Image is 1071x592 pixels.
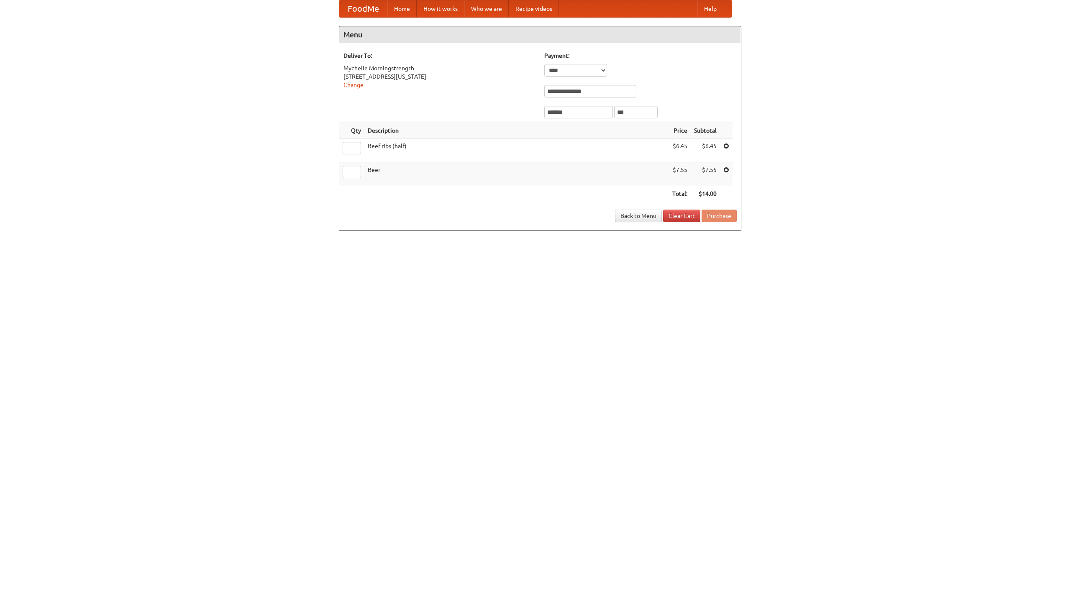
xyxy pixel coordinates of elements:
a: FoodMe [339,0,387,17]
button: Purchase [702,210,737,222]
a: Help [697,0,723,17]
th: Price [669,123,691,138]
a: Change [343,82,364,88]
td: $7.55 [669,162,691,186]
h5: Deliver To: [343,51,536,60]
div: Mychelle Morningstrength [343,64,536,72]
td: $6.45 [669,138,691,162]
a: Home [387,0,417,17]
th: Subtotal [691,123,720,138]
a: Who we are [464,0,509,17]
td: Beef ribs (half) [364,138,669,162]
h5: Payment: [544,51,737,60]
a: Recipe videos [509,0,559,17]
td: $6.45 [691,138,720,162]
h4: Menu [339,26,741,43]
a: How it works [417,0,464,17]
th: $14.00 [691,186,720,202]
th: Description [364,123,669,138]
td: $7.55 [691,162,720,186]
div: [STREET_ADDRESS][US_STATE] [343,72,536,81]
a: Clear Cart [663,210,700,222]
th: Qty [339,123,364,138]
td: Beer [364,162,669,186]
a: Back to Menu [615,210,662,222]
th: Total: [669,186,691,202]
